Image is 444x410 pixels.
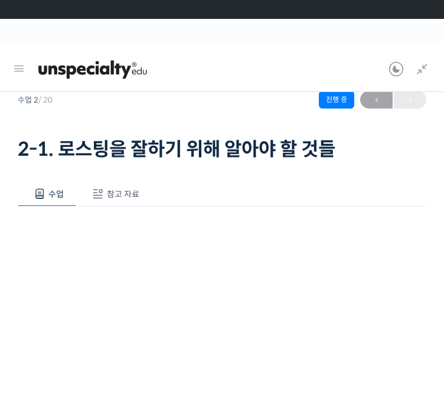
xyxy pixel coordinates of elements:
h1: 2-1. 로스팅을 잘하기 위해 알아야 할 것들 [18,138,426,160]
span: 수업 2 [18,96,53,104]
span: 참고 자료 [107,189,139,199]
span: / 20 [38,95,53,105]
span: ← [360,92,393,108]
span: 수업 [48,189,64,199]
a: ←이전 [360,91,393,109]
div: 진행 중 [319,91,354,109]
